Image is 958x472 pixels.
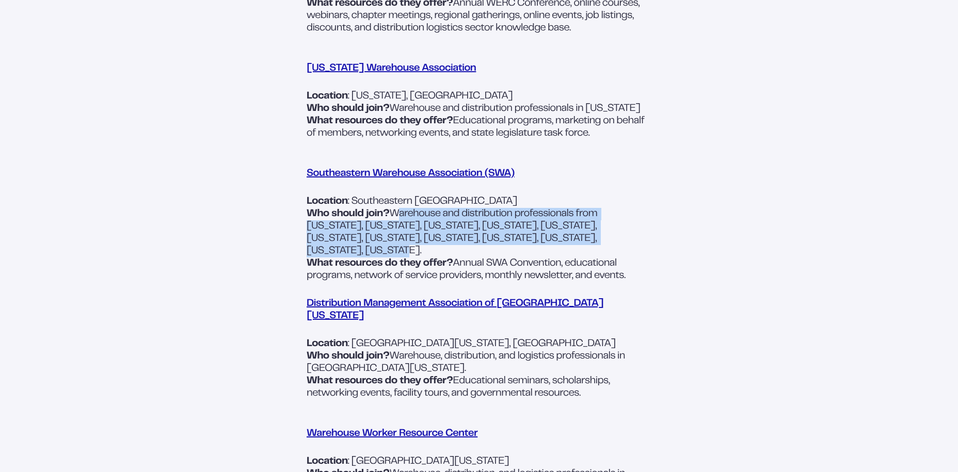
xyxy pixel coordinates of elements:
p: Annual SWA Convention, educational programs, network of service providers, monthly newsletter, an... [307,257,651,282]
p: ‍ [307,140,651,152]
p: : [GEOGRAPHIC_DATA][US_STATE], [GEOGRAPHIC_DATA] [307,338,651,350]
a: [US_STATE] Warehouse Association [307,64,476,73]
strong: Location [307,197,348,206]
p: Warehouse, distribution, and logistics professionals in [GEOGRAPHIC_DATA][US_STATE]. [307,350,651,375]
p: Educational seminars, scholarships, networking events, facility tours, and governmental resources. [307,375,651,400]
strong: Location [307,339,348,348]
p: Educational programs, marketing on behalf of members, networking events, and state legislature ta... [307,115,651,140]
strong: Location [307,92,348,101]
p: ‍ [307,35,651,47]
strong: What resources do they offer? [307,117,453,125]
strong: Location [307,457,348,466]
p: ‍ [307,400,651,412]
p: : [GEOGRAPHIC_DATA][US_STATE] [307,455,651,468]
a: Warehouse Worker Resource Center [307,429,477,438]
p: Warehouse and distribution professionals from [US_STATE], [US_STATE], [US_STATE], [US_STATE], [US... [307,208,651,257]
strong: Who should join? [307,352,390,361]
strong: Who should join? [307,104,390,113]
p: Warehouse and distribution professionals in [US_STATE] [307,103,651,115]
p: : Southeastern [GEOGRAPHIC_DATA] [307,196,651,208]
a: Distribution Management Association of [GEOGRAPHIC_DATA][US_STATE] [307,299,603,320]
strong: What resources do they offer? [307,259,453,268]
strong: What resources do they offer? [307,377,453,385]
a: Southeastern Warehouse Association (SWA) [307,169,515,178]
p: : [US_STATE], [GEOGRAPHIC_DATA] [307,90,651,103]
strong: Who should join? [307,209,390,218]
